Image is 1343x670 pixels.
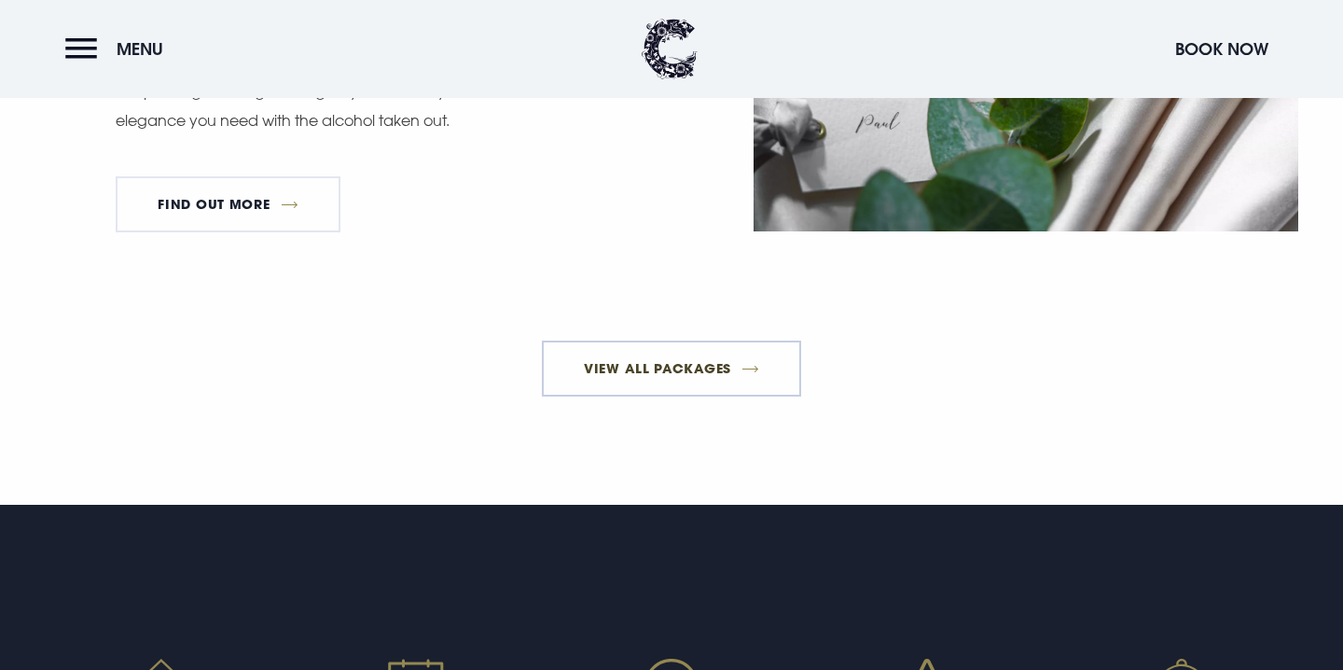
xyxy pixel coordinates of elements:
button: Menu [65,29,173,69]
a: View All Packages [542,341,802,397]
button: Book Now [1166,29,1278,69]
img: Clandeboye Lodge [642,19,698,79]
p: This package is designed to give you all the style and elegance you need with the alcohol taken out. [116,77,498,134]
a: FIND OUT MORE [116,176,340,232]
span: Menu [117,38,163,60]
